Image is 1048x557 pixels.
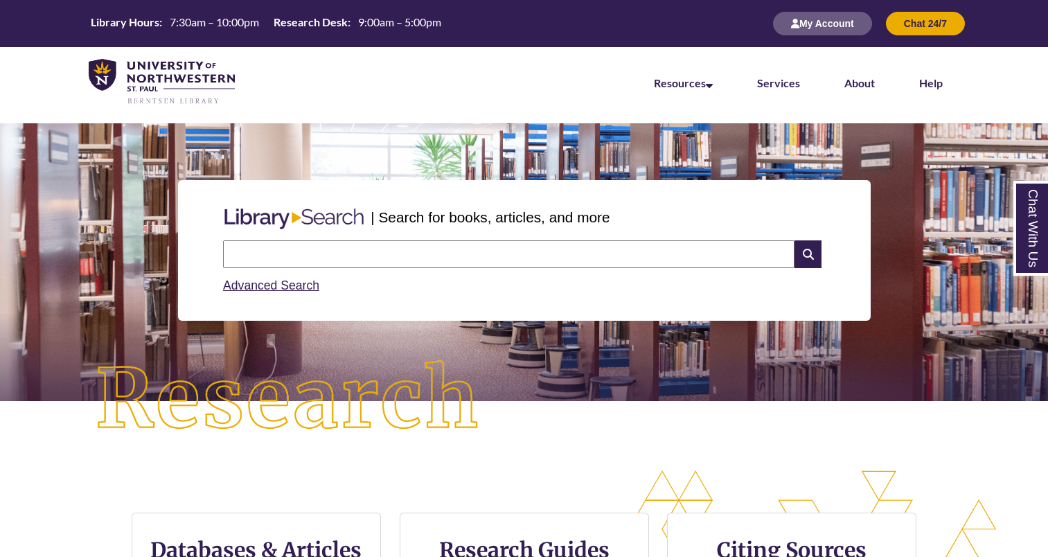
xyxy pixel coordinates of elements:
[85,15,164,30] th: Library Hours:
[757,76,800,89] a: Services
[773,12,872,35] button: My Account
[85,15,447,32] table: Hours Today
[371,206,610,228] p: | Search for books, articles, and more
[89,59,235,105] img: UNWSP Library Logo
[268,15,353,30] th: Research Desk:
[170,15,259,28] span: 7:30am – 10:00pm
[844,76,875,89] a: About
[358,15,441,28] span: 9:00am – 5:00pm
[919,76,943,89] a: Help
[223,278,319,292] a: Advanced Search
[773,17,872,29] a: My Account
[886,17,965,29] a: Chat 24/7
[85,15,447,33] a: Hours Today
[53,318,524,482] img: Research
[217,203,371,235] img: Libary Search
[886,12,965,35] button: Chat 24/7
[794,240,821,268] i: Search
[654,76,713,89] a: Resources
